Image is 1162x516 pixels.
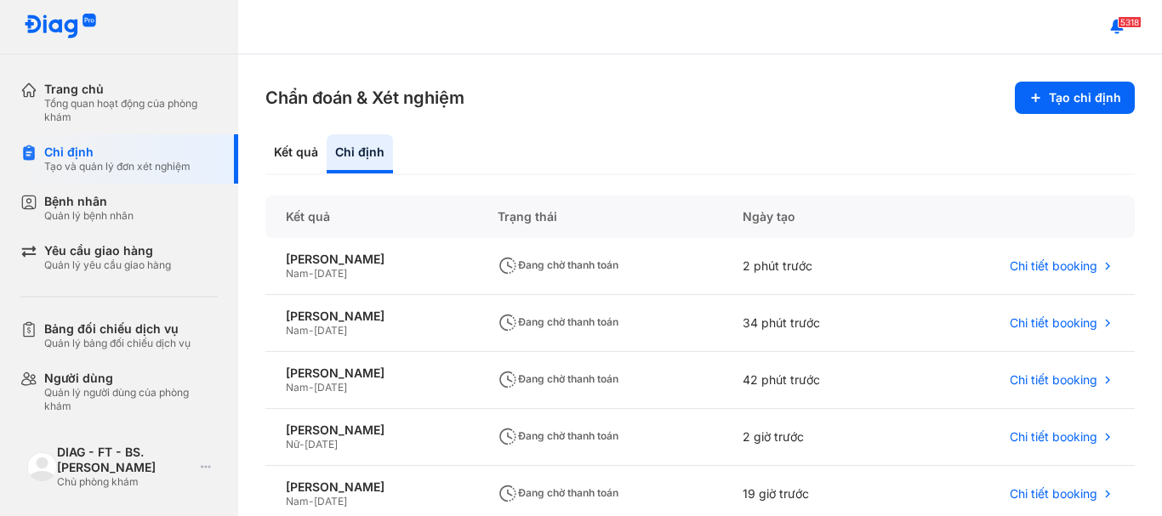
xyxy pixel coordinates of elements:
[498,429,618,442] span: Đang chờ thanh toán
[286,422,457,438] div: [PERSON_NAME]
[286,267,309,280] span: Nam
[722,352,914,409] div: 42 phút trước
[265,134,327,173] div: Kết quả
[265,196,477,238] div: Kết quả
[309,381,314,394] span: -
[498,486,618,499] span: Đang chờ thanh toán
[286,479,457,495] div: [PERSON_NAME]
[314,324,347,337] span: [DATE]
[722,238,914,295] div: 2 phút trước
[1010,486,1097,502] span: Chi tiết booking
[44,321,191,337] div: Bảng đối chiếu dịch vụ
[286,495,309,507] span: Nam
[1010,429,1097,445] span: Chi tiết booking
[314,267,347,280] span: [DATE]
[44,82,218,97] div: Trang chủ
[286,309,457,324] div: [PERSON_NAME]
[498,315,618,328] span: Đang chờ thanh toán
[265,86,464,110] h3: Chẩn đoán & Xét nghiệm
[1010,372,1097,388] span: Chi tiết booking
[44,371,218,386] div: Người dùng
[286,252,457,267] div: [PERSON_NAME]
[1010,258,1097,274] span: Chi tiết booking
[498,258,618,271] span: Đang chờ thanh toán
[477,196,722,238] div: Trạng thái
[44,337,191,350] div: Quản lý bảng đối chiếu dịch vụ
[314,381,347,394] span: [DATE]
[722,295,914,352] div: 34 phút trước
[57,445,194,475] div: DIAG - FT - BS. [PERSON_NAME]
[44,160,191,173] div: Tạo và quản lý đơn xét nghiệm
[309,267,314,280] span: -
[44,97,218,124] div: Tổng quan hoạt động của phòng khám
[44,209,134,223] div: Quản lý bệnh nhân
[1118,16,1142,28] span: 5318
[27,452,57,482] img: logo
[44,194,134,209] div: Bệnh nhân
[1010,315,1097,331] span: Chi tiết booking
[309,324,314,337] span: -
[286,366,457,381] div: [PERSON_NAME]
[57,475,194,489] div: Chủ phòng khám
[722,409,914,466] div: 2 giờ trước
[327,134,393,173] div: Chỉ định
[314,495,347,507] span: [DATE]
[24,14,97,40] img: logo
[299,438,305,451] span: -
[722,196,914,238] div: Ngày tạo
[44,386,218,413] div: Quản lý người dùng của phòng khám
[305,438,338,451] span: [DATE]
[44,243,171,258] div: Yêu cầu giao hàng
[309,495,314,507] span: -
[498,372,618,385] span: Đang chờ thanh toán
[286,324,309,337] span: Nam
[44,258,171,272] div: Quản lý yêu cầu giao hàng
[1015,82,1135,114] button: Tạo chỉ định
[44,145,191,160] div: Chỉ định
[286,381,309,394] span: Nam
[286,438,299,451] span: Nữ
